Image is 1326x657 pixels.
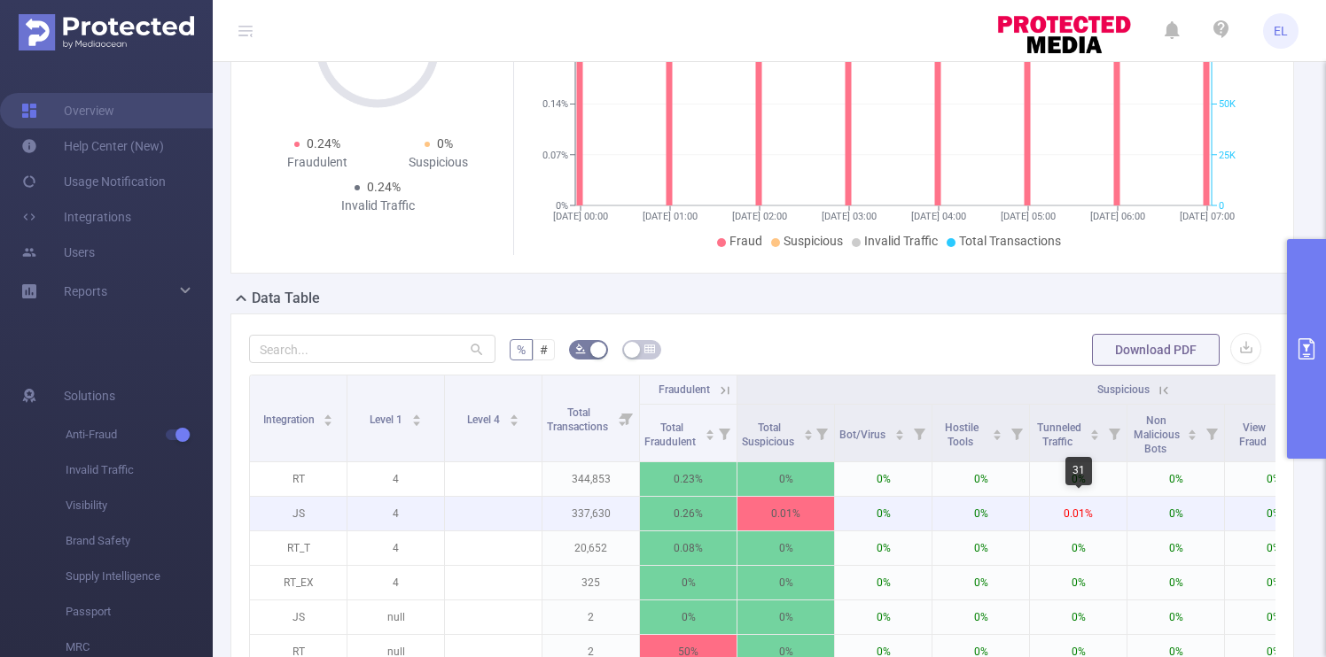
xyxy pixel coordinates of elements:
span: Invalid Traffic [864,234,938,248]
tspan: [DATE] 00:00 [553,211,608,222]
span: 0.24% [367,180,401,194]
p: 0% [835,600,932,634]
span: Integration [263,414,317,426]
span: Non Malicious Bots [1134,414,1180,455]
p: RT_EX [250,566,347,599]
span: Invalid Traffic [66,452,213,488]
i: icon: caret-up [411,412,421,417]
p: JS [250,497,347,530]
img: Protected Media [19,14,194,50]
span: 0.24% [307,136,340,151]
i: icon: caret-up [993,427,1002,432]
i: icon: caret-up [509,412,519,417]
span: Reports [64,284,107,298]
p: 0% [1127,600,1224,634]
p: 0% [1030,600,1127,634]
i: Filter menu [1004,405,1029,461]
span: Suspicious [784,234,843,248]
p: 0% [835,531,932,565]
p: 0% [1030,531,1127,565]
div: Fraudulent [256,153,378,172]
div: Sort [323,412,333,422]
span: View Fraud [1239,421,1269,448]
i: icon: caret-down [324,419,333,424]
p: 0% [1127,566,1224,599]
span: % [517,343,526,357]
button: Download PDF [1092,334,1220,366]
i: icon: caret-down [1090,433,1100,438]
a: Help Center (New) [21,128,164,164]
p: 0.23% [640,462,737,496]
p: RT_T [250,531,347,565]
p: 0% [932,531,1029,565]
p: 0% [1030,566,1127,599]
p: RT [250,462,347,496]
span: Level 4 [467,414,503,426]
span: Visibility [66,488,213,523]
i: Filter menu [1199,405,1224,461]
input: Search... [249,335,495,363]
span: Fraudulent [659,383,710,396]
p: 0% [1225,531,1322,565]
p: 0% [1127,531,1224,565]
span: Total Transactions [547,406,611,433]
p: 20,652 [542,531,639,565]
span: Total Transactions [959,234,1061,248]
span: # [540,343,548,357]
p: 0% [932,462,1029,496]
p: 2 [542,600,639,634]
a: Overview [21,93,114,128]
i: Filter menu [1102,405,1127,461]
a: Reports [64,274,107,309]
span: Total Suspicious [742,421,797,448]
p: 0% [1225,462,1322,496]
div: Sort [894,427,905,437]
a: Users [21,235,95,270]
tspan: [DATE] 07:00 [1180,211,1235,222]
p: 0% [932,497,1029,530]
i: icon: caret-up [1090,427,1100,432]
p: 0.01% [1030,497,1127,530]
p: 0% [1225,566,1322,599]
tspan: 25K [1219,150,1236,161]
span: Tunneled Traffic [1037,421,1081,448]
span: Level 1 [370,414,405,426]
span: Suspicious [1097,383,1150,396]
p: 337,630 [542,497,639,530]
span: Total Fraudulent [644,421,698,448]
span: Passport [66,594,213,630]
i: icon: caret-up [705,427,714,432]
i: icon: caret-up [324,412,333,417]
tspan: 0.14% [542,99,568,111]
div: Sort [411,412,422,422]
p: 4 [347,462,444,496]
p: 0% [932,566,1029,599]
p: 0% [737,462,834,496]
i: Filter menu [712,405,737,461]
p: JS [250,600,347,634]
div: Sort [705,427,715,437]
p: null [347,600,444,634]
i: icon: bg-colors [575,344,586,354]
span: 0% [437,136,453,151]
i: icon: table [644,344,655,354]
span: Solutions [64,378,115,414]
tspan: [DATE] 02:00 [732,211,787,222]
a: Usage Notification [21,164,166,199]
i: icon: caret-up [1188,427,1197,432]
span: Anti-Fraud [66,417,213,452]
p: 0% [640,600,737,634]
i: Filter menu [809,405,834,461]
i: Filter menu [614,375,639,461]
p: 0% [835,497,932,530]
p: 4 [347,566,444,599]
div: Sort [509,412,519,422]
p: 4 [347,497,444,530]
p: 0.26% [640,497,737,530]
div: Sort [992,427,1002,437]
p: 0% [1127,497,1224,530]
div: Sort [803,427,814,437]
tspan: [DATE] 03:00 [822,211,877,222]
tspan: 0.07% [542,150,568,161]
p: 0% [1127,462,1224,496]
